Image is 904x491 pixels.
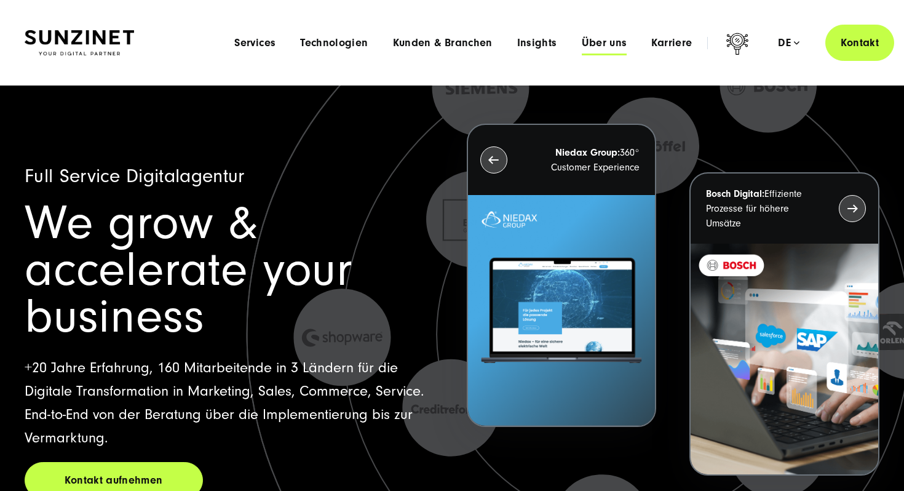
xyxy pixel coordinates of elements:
a: Kontakt [825,25,894,61]
strong: Niedax Group: [555,147,620,158]
p: 360° Customer Experience [529,145,640,175]
div: de [778,37,799,49]
a: Services [234,37,276,49]
a: Insights [517,37,557,49]
a: Über uns [582,37,627,49]
p: +20 Jahre Erfahrung, 160 Mitarbeitende in 3 Ländern für die Digitale Transformation in Marketing,... [25,356,437,450]
a: Karriere [651,37,692,49]
h1: We grow & accelerate your business [25,200,437,340]
img: SUNZINET Full Service Digital Agentur [25,30,134,56]
img: BOSCH - Kundeprojekt - Digital Transformation Agentur SUNZINET [691,244,878,474]
img: Letztes Projekt von Niedax. Ein Laptop auf dem die Niedax Website geöffnet ist, auf blauem Hinter... [468,195,656,426]
a: Kunden & Branchen [393,37,493,49]
span: Full Service Digitalagentur [25,165,245,187]
strong: Bosch Digital: [706,188,764,199]
a: Technologien [300,37,368,49]
button: Bosch Digital:Effiziente Prozesse für höhere Umsätze BOSCH - Kundeprojekt - Digital Transformatio... [689,172,879,476]
button: Niedax Group:360° Customer Experience Letztes Projekt von Niedax. Ein Laptop auf dem die Niedax W... [467,124,657,427]
p: Effiziente Prozesse für höhere Umsätze [706,186,817,231]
